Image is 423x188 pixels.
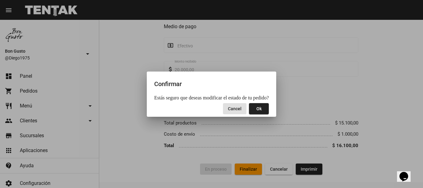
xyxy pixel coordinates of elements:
[154,79,269,89] h2: Confirmar
[249,103,269,114] button: Close dialog
[147,95,276,101] mat-dialog-content: Estás seguro que deseas modificar el estado de tu pedido?
[223,103,246,114] button: Close dialog
[256,106,262,111] span: Ok
[397,163,417,182] iframe: chat widget
[228,106,242,111] span: Cancel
